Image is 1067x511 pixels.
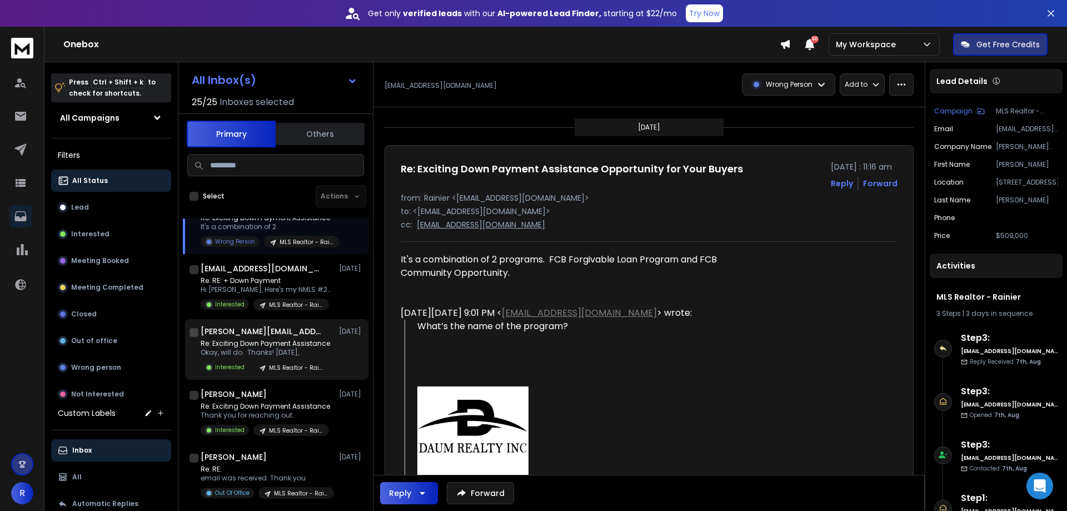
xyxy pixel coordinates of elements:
p: First Name [934,160,970,169]
h1: All Campaigns [60,112,119,123]
span: 7th, Aug [1002,464,1027,473]
p: Hi [PERSON_NAME], Here's my NMLS #254047. [201,285,334,294]
p: Company Name [934,142,991,151]
div: It's a combination of 2 programs. FCB Forgivable Loan Program and FCB Community Opportunity. [401,253,725,280]
p: All [72,473,82,482]
h1: [PERSON_NAME] [201,389,267,400]
p: Email [934,125,953,133]
p: [DATE] [638,123,660,132]
h1: Re: Exciting Down Payment Assistance Opportunity for Your Buyers [401,161,743,177]
h6: [EMAIL_ADDRESS][DOMAIN_NAME] [961,400,1058,409]
button: Lead [51,196,171,219]
p: MLS Realtor - Rainier [274,489,327,498]
p: Last Name [934,196,970,205]
h1: MLS Realtor - Rainier [936,291,1056,302]
p: Interested [215,363,245,371]
img: AIorK4ygm47tGswbCBbl56J3eoPAj5Ii_nMuoCnRMbryTk2I17Qlwjmf6n72I5TIQIeOirdk3p1mRw0 [417,386,528,482]
p: Re: Exciting Down Payment Assistance [201,339,330,348]
h1: All Inbox(s) [192,75,256,86]
span: 50 [811,36,819,43]
p: Get Free Credits [976,39,1040,50]
p: [STREET_ADDRESS] [996,178,1058,187]
p: Phone [934,214,955,222]
p: Contacted [970,464,1027,473]
button: R [11,482,33,504]
p: MLS Realtor - Rainier [280,238,333,246]
h1: [PERSON_NAME][EMAIL_ADDRESS][DOMAIN_NAME] [201,326,323,337]
button: Meeting Booked [51,250,171,272]
button: Wrong person [51,356,171,379]
span: 7th, Aug [1016,358,1041,366]
p: Wrong Person [215,237,255,246]
button: Try Now [686,4,723,22]
p: MLS Realtor - Rainier [269,426,322,435]
p: Interested [71,230,109,239]
p: Wrong Person [766,80,812,89]
button: Closed [51,303,171,325]
p: [EMAIL_ADDRESS][DOMAIN_NAME] [417,219,545,230]
h6: Step 3 : [961,331,1058,345]
p: cc: [401,219,412,230]
div: Forward [863,178,898,189]
button: Forward [447,482,514,504]
p: Re: RE: + Down Payment [201,276,334,285]
p: All Status [72,176,108,185]
button: Reply [380,482,438,504]
p: email was received. Thank you [201,474,334,483]
p: My Workspace [836,39,900,50]
p: Try Now [689,8,720,19]
button: Campaign [934,107,985,116]
button: Out of office [51,330,171,352]
p: location [934,178,964,187]
p: Closed [71,310,97,319]
label: Select [203,192,225,201]
button: Primary [187,121,276,147]
strong: verified leads [403,8,462,19]
p: Not Interested [71,390,124,399]
button: Others [276,122,365,146]
p: Campaign [934,107,973,116]
p: [DATE] [339,390,364,399]
button: All [51,466,171,488]
p: $509,000 [996,231,1058,240]
h6: Step 3 : [961,438,1058,452]
h3: Inboxes selected [220,96,294,109]
span: 3 Steps [936,309,961,318]
p: Interested [215,300,245,309]
span: Ctrl + Shift + k [91,76,145,88]
button: Reply [831,178,853,189]
div: Open Intercom Messenger [1026,473,1053,499]
p: MLS Realtor - Rainier [996,107,1058,116]
p: Re: RE: [201,465,334,474]
p: to: <[EMAIL_ADDRESS][DOMAIN_NAME]> [401,206,898,217]
p: [EMAIL_ADDRESS][DOMAIN_NAME] [996,125,1058,133]
p: [DATE] [339,453,364,462]
p: Out of office [71,336,117,345]
p: [PERSON_NAME] Realty Inc [996,142,1058,151]
h1: Onebox [63,38,780,51]
h3: Filters [51,147,171,163]
p: Okay, will do. Thanks! [DATE], [201,348,330,357]
p: Inbox [72,446,92,455]
p: Opened [970,411,1019,419]
button: Not Interested [51,383,171,405]
button: All Status [51,170,171,192]
button: Get Free Credits [953,33,1048,56]
div: Activities [930,254,1063,278]
p: [PERSON_NAME] [996,196,1058,205]
p: [DATE] [339,264,364,273]
p: Reply Received [970,358,1041,366]
button: Interested [51,223,171,245]
p: MLS Realtor - Rainier [269,364,322,372]
p: Meeting Completed [71,283,143,292]
img: logo [11,38,33,58]
p: It's a combination of 2 [201,222,334,231]
h6: [EMAIL_ADDRESS][DOMAIN_NAME] [961,454,1058,462]
button: Inbox [51,439,171,462]
p: Meeting Booked [71,256,129,265]
p: Wrong person [71,363,121,372]
div: [DATE][DATE] 9:01 PM < > wrote: [401,306,725,320]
